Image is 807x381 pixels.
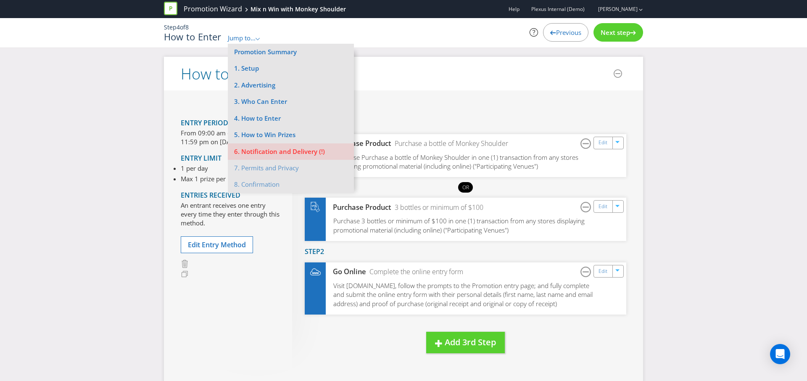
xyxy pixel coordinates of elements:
a: 4. How to Enter [228,110,354,127]
span: Add 3rd Step [445,336,496,348]
a: Help [509,5,520,13]
span: Entry Period [181,118,228,127]
h2: How to Enter [181,66,269,82]
a: 6. Notification and Delivery (!) [228,143,354,160]
span: Visit [DOMAIN_NAME], follow the prompts to the Promotion entry page; and fully complete and submi... [333,281,593,308]
div: Go Online [326,267,366,277]
h4: Entries Received [181,192,280,199]
span: Purchase Purchase a bottle of Monkey Shoulder in one (1) transaction from any stores displaying p... [333,153,578,170]
p: From 09:00 am on [DATE] to 11:59 pm on [DATE] [181,129,280,147]
div: Mix n Win with Monkey Shoulder [251,5,346,13]
div: Purchase Product [326,139,391,148]
a: Edit [599,138,607,148]
a: 3. Who Can Enter [228,93,354,110]
h1: How to Enter [164,32,222,42]
span: 2 [320,247,324,256]
span: Edit Entry Method [188,240,246,249]
div: Open Intercom Messenger [770,344,790,364]
button: Edit Entry Method [181,236,253,254]
span: Step [164,23,177,31]
li: Max 1 prize per person. [181,175,249,183]
div: 3 bottles or minimum of $100 [391,203,483,212]
span: 4 [177,23,180,31]
button: Add 3rd Step [426,332,505,353]
div: Purchase a bottle of Monkey Shoulder [391,139,508,148]
span: Next step [601,28,630,37]
span: Purchase 3 bottles or minimum of $100 in one (1) transaction from any stores displaying promotion... [333,217,585,234]
span: of [180,23,185,31]
a: Edit [599,267,607,276]
a: Promotion Summary [234,48,297,56]
a: Edit [599,202,607,212]
span: Jump to... [228,34,256,42]
a: 2. Advertising [228,77,354,93]
li: 1 per day [181,164,249,173]
div: OR [458,182,473,193]
a: 5. How to Win Prizes [228,127,354,143]
span: Plexus Internal (Demo) [531,5,585,13]
a: 1. Setup [228,60,354,77]
p: An entrant receives one entry every time they enter through this method. [181,201,280,228]
a: [PERSON_NAME] [590,5,638,13]
span: 8 [185,23,189,31]
span: Step [305,247,320,256]
div: Complete the online entry form [366,267,463,277]
span: Previous [556,28,581,37]
li: 7. Permits and Privacy [228,160,354,176]
li: 8. Confirmation [228,176,354,193]
span: Entry Limit [181,153,222,163]
a: Promotion Wizard [184,4,242,14]
div: Purchase Product [326,203,391,212]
